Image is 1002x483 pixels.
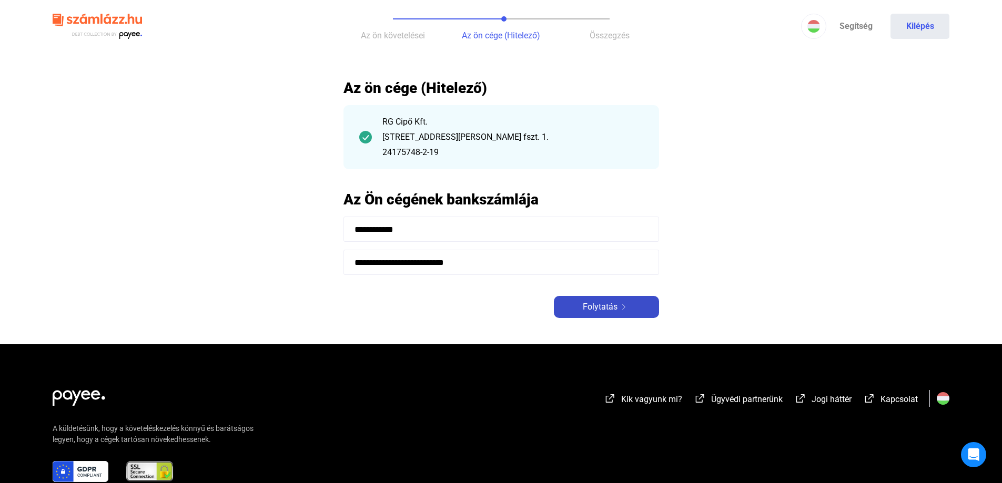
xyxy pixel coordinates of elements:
span: Kapcsolat [880,394,918,404]
h2: Az ön cége (Hitelező) [343,79,659,97]
span: Az ön követelései [361,30,425,40]
a: external-link-whiteÜgyvédi partnerünk [694,396,783,406]
img: white-payee-white-dot.svg [53,384,105,406]
img: external-link-white [863,393,876,404]
a: external-link-whiteKik vagyunk mi? [604,396,682,406]
span: Összegzés [590,30,630,40]
img: HU [807,20,820,33]
img: external-link-white [694,393,706,404]
span: Az ön cége (Hitelező) [462,30,540,40]
a: external-link-whiteJogi háttér [794,396,852,406]
img: szamlazzhu-logo [53,9,142,44]
img: checkmark-darker-green-circle [359,131,372,143]
img: external-link-white [794,393,807,404]
img: external-link-white [604,393,616,404]
div: Open Intercom Messenger [961,442,986,467]
img: gdpr [53,461,108,482]
h2: Az Ön cégének bankszámlája [343,190,659,209]
a: Segítség [826,14,885,39]
div: RG Cipő Kft. [382,116,643,128]
img: arrow-right-white [618,304,630,310]
button: HU [801,14,826,39]
span: Kik vagyunk mi? [621,394,682,404]
img: HU.svg [937,392,949,405]
button: Kilépés [890,14,949,39]
span: Jogi háttér [812,394,852,404]
button: Folytatásarrow-right-white [554,296,659,318]
span: Ügyvédi partnerünk [711,394,783,404]
div: [STREET_ADDRESS][PERSON_NAME] fszt. 1. [382,131,643,143]
div: 24175748-2-19 [382,146,643,159]
a: external-link-whiteKapcsolat [863,396,918,406]
span: Folytatás [583,301,618,313]
img: ssl [125,461,174,482]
